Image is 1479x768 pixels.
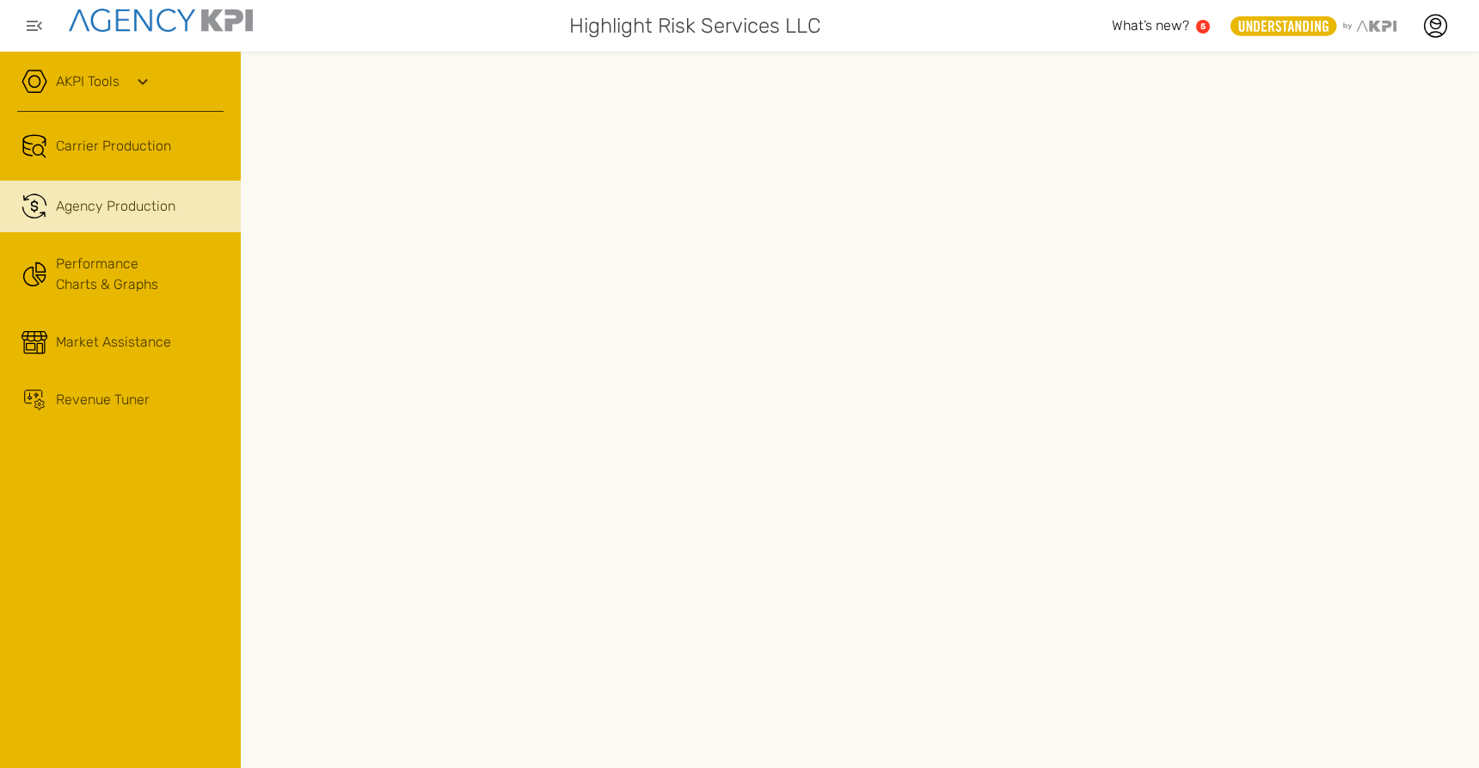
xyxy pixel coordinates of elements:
[56,390,150,410] div: Revenue Tuner
[1112,17,1189,34] span: What’s new?
[56,196,175,217] div: Agency Production
[69,9,253,32] img: agencykpi-logo-550x69-2d9e3fa8.png
[569,10,821,41] span: Highlight Risk Services LLC
[56,71,120,92] a: AKPI Tools
[1200,22,1206,31] text: 5
[56,136,171,157] span: Carrier Production
[1196,20,1210,34] a: 5
[56,332,171,353] div: Market Assistance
